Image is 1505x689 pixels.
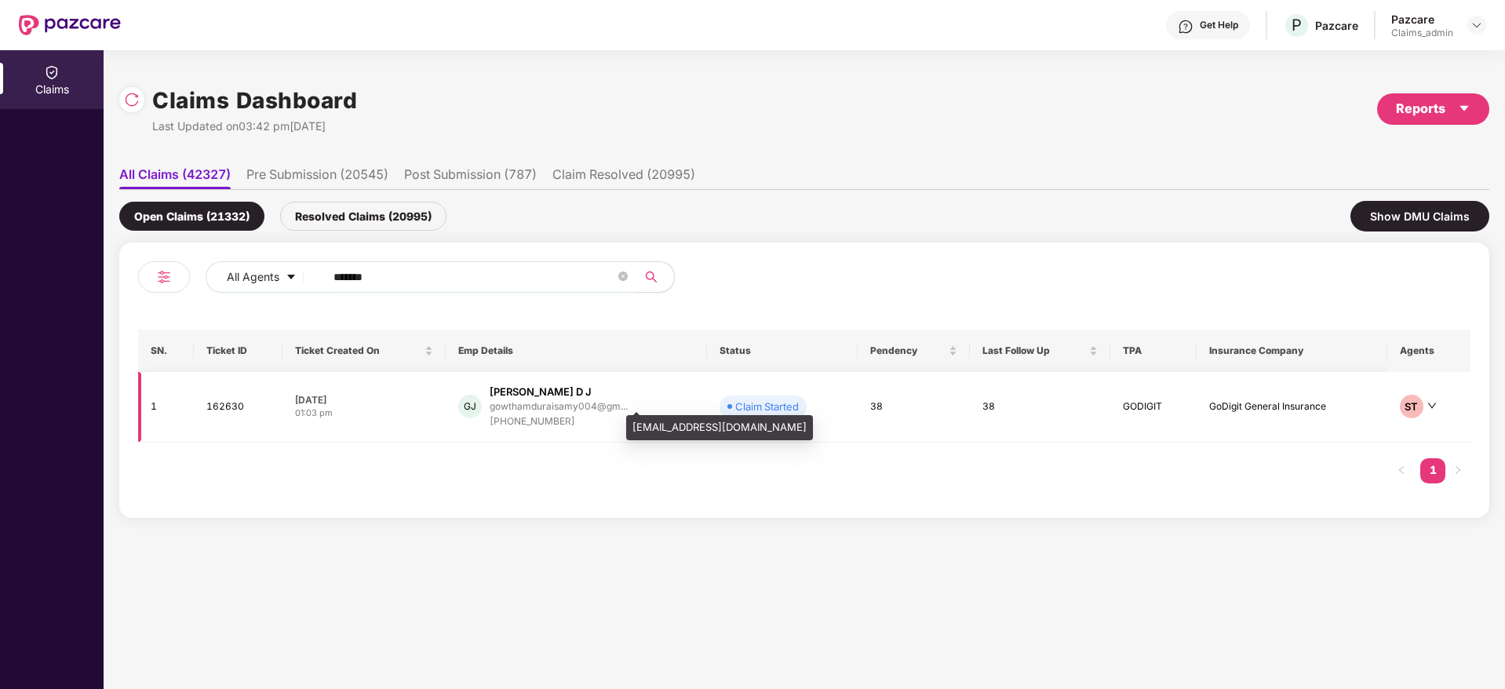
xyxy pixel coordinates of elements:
[1445,458,1470,483] li: Next Page
[44,64,60,80] img: svg+xml;base64,PHN2ZyBpZD0iQ2xhaW0iIHhtbG5zPSJodHRwOi8vd3d3LnczLm9yZy8yMDAwL3N2ZyIgd2lkdGg9IjIwIi...
[1453,465,1463,475] span: right
[618,272,628,281] span: close-circle
[155,268,173,286] img: svg+xml;base64,PHN2ZyB4bWxucz0iaHR0cDovL3d3dy53My5vcmcvMjAwMC9zdmciIHdpZHRoPSIyNCIgaGVpZ2h0PSIyNC...
[1445,458,1470,483] button: right
[982,344,1086,357] span: Last Follow Up
[1400,395,1423,418] div: ST
[124,92,140,108] img: svg+xml;base64,PHN2ZyBpZD0iUmVsb2FkLTMyeDMyIiB4bWxucz0iaHR0cDovL3d3dy53My5vcmcvMjAwMC9zdmciIHdpZH...
[552,166,695,189] li: Claim Resolved (20995)
[295,344,421,357] span: Ticket Created On
[1391,12,1453,27] div: Pazcare
[1458,102,1470,115] span: caret-down
[1110,372,1197,443] td: GODIGIT
[1315,18,1358,33] div: Pazcare
[280,202,446,231] div: Resolved Claims (20995)
[1387,330,1470,372] th: Agents
[227,268,279,286] span: All Agents
[1350,201,1489,231] div: Show DMU Claims
[870,344,946,357] span: Pendency
[446,330,707,372] th: Emp Details
[194,330,282,372] th: Ticket ID
[490,414,628,429] div: [PHONE_NUMBER]
[1200,19,1238,31] div: Get Help
[152,118,357,135] div: Last Updated on 03:42 pm[DATE]
[1396,99,1470,118] div: Reports
[618,270,628,285] span: close-circle
[490,385,592,399] div: [PERSON_NAME] D J
[119,166,231,189] li: All Claims (42327)
[206,261,330,293] button: All Agentscaret-down
[19,15,121,35] img: New Pazcare Logo
[970,372,1110,443] td: 38
[286,272,297,284] span: caret-down
[1427,401,1437,410] span: down
[1391,27,1453,39] div: Claims_admin
[1197,330,1387,372] th: Insurance Company
[858,372,971,443] td: 38
[282,330,446,372] th: Ticket Created On
[636,261,675,293] button: search
[626,415,813,440] div: [EMAIL_ADDRESS][DOMAIN_NAME]
[970,330,1110,372] th: Last Follow Up
[1110,330,1197,372] th: TPA
[858,330,971,372] th: Pendency
[1178,19,1193,35] img: svg+xml;base64,PHN2ZyBpZD0iSGVscC0zMngzMiIgeG1sbnM9Imh0dHA6Ly93d3cudzMub3JnLzIwMDAvc3ZnIiB3aWR0aD...
[295,406,433,420] div: 01:03 pm
[295,393,433,406] div: [DATE]
[1292,16,1302,35] span: P
[490,401,628,411] div: gowthamduraisamy004@gm...
[246,166,388,189] li: Pre Submission (20545)
[1420,458,1445,483] li: 1
[636,271,666,283] span: search
[1397,465,1406,475] span: left
[707,330,858,372] th: Status
[404,166,537,189] li: Post Submission (787)
[1389,458,1414,483] button: left
[1470,19,1483,31] img: svg+xml;base64,PHN2ZyBpZD0iRHJvcGRvd24tMzJ4MzIiIHhtbG5zPSJodHRwOi8vd3d3LnczLm9yZy8yMDAwL3N2ZyIgd2...
[735,399,799,414] div: Claim Started
[138,372,194,443] td: 1
[194,372,282,443] td: 162630
[1420,458,1445,482] a: 1
[138,330,194,372] th: SN.
[1389,458,1414,483] li: Previous Page
[1197,372,1387,443] td: GoDigit General Insurance
[119,202,264,231] div: Open Claims (21332)
[152,83,357,118] h1: Claims Dashboard
[458,395,482,418] div: GJ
